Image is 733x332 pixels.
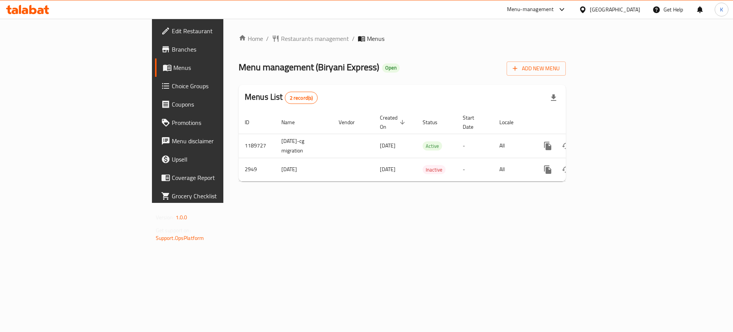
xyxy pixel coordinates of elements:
[155,22,274,40] a: Edit Restaurant
[239,111,618,181] table: enhanced table
[463,113,484,131] span: Start Date
[499,118,523,127] span: Locale
[172,136,268,146] span: Menu disclaimer
[176,212,187,222] span: 1.0.0
[352,34,355,43] li: /
[155,187,274,205] a: Grocery Checklist
[382,65,400,71] span: Open
[380,141,396,151] span: [DATE]
[245,91,318,104] h2: Menus List
[155,77,274,95] a: Choice Groups
[493,158,533,181] td: All
[155,58,274,77] a: Menus
[380,113,407,131] span: Created On
[457,134,493,158] td: -
[172,191,268,201] span: Grocery Checklist
[339,118,365,127] span: Vendor
[172,173,268,182] span: Coverage Report
[172,45,268,54] span: Branches
[507,62,566,76] button: Add New Menu
[155,132,274,150] a: Menu disclaimer
[156,233,204,243] a: Support.OpsPlatform
[533,111,618,134] th: Actions
[155,95,274,113] a: Coupons
[493,134,533,158] td: All
[155,150,274,168] a: Upsell
[557,137,575,155] button: Change Status
[590,5,640,14] div: [GEOGRAPHIC_DATA]
[720,5,723,14] span: K
[423,165,446,174] span: Inactive
[281,34,349,43] span: Restaurants management
[557,160,575,179] button: Change Status
[156,225,191,235] span: Get support on:
[285,94,318,102] span: 2 record(s)
[172,81,268,91] span: Choice Groups
[172,118,268,127] span: Promotions
[457,158,493,181] td: -
[172,26,268,36] span: Edit Restaurant
[544,89,563,107] div: Export file
[155,168,274,187] a: Coverage Report
[423,141,442,151] div: Active
[380,164,396,174] span: [DATE]
[281,118,305,127] span: Name
[507,5,554,14] div: Menu-management
[272,34,349,43] a: Restaurants management
[172,155,268,164] span: Upsell
[382,63,400,73] div: Open
[239,58,379,76] span: Menu management ( Biryani Express )
[172,100,268,109] span: Coupons
[275,158,333,181] td: [DATE]
[539,160,557,179] button: more
[539,137,557,155] button: more
[275,134,333,158] td: [DATE]-cg migration
[513,64,560,73] span: Add New Menu
[423,142,442,151] span: Active
[155,40,274,58] a: Branches
[173,63,268,72] span: Menus
[155,113,274,132] a: Promotions
[156,212,174,222] span: Version:
[423,118,447,127] span: Status
[239,34,566,43] nav: breadcrumb
[245,118,259,127] span: ID
[367,34,384,43] span: Menus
